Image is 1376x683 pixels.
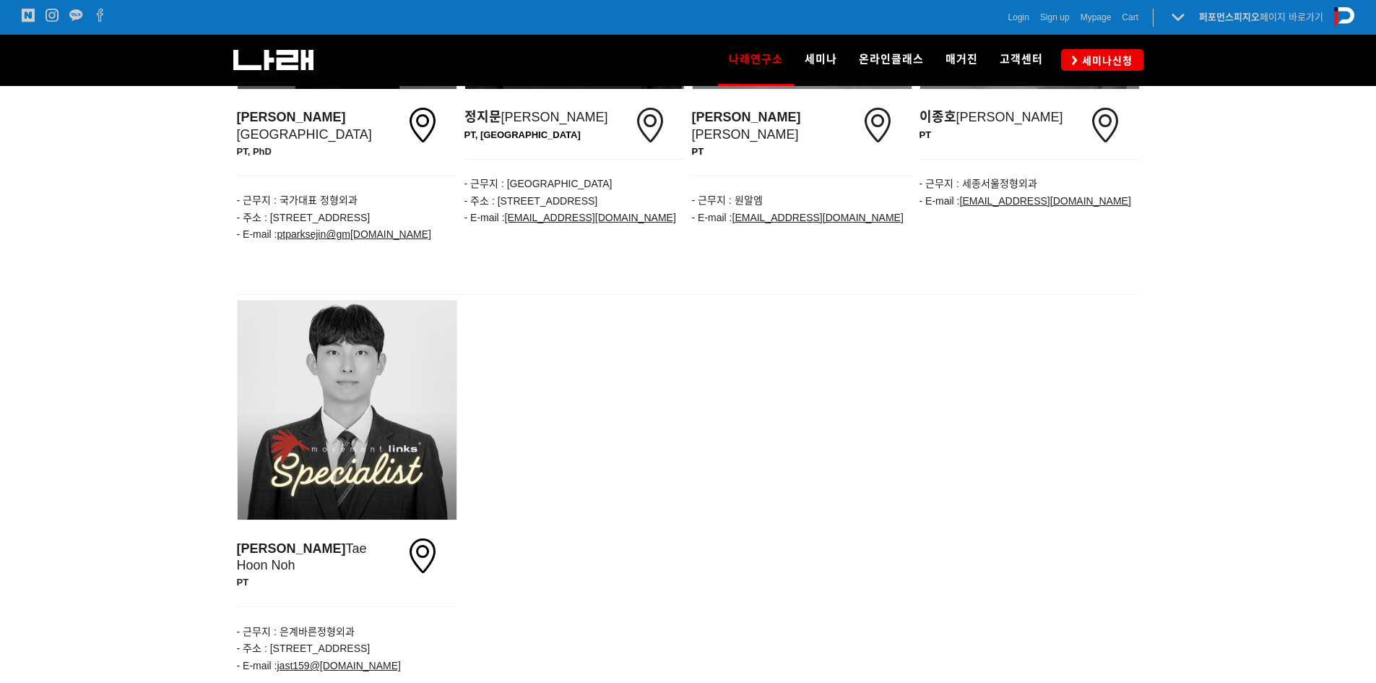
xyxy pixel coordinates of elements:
[1081,10,1112,25] a: Mypage
[692,212,732,223] span: - E-mail :
[1000,53,1043,66] span: 고객센터
[946,53,978,66] span: 매거진
[464,212,505,223] span: - E-mail :
[237,643,371,654] span: - 주소 : [STREET_ADDRESS]
[935,35,989,85] a: 매거진
[464,129,581,140] span: PT, [GEOGRAPHIC_DATA]
[692,194,763,206] span: - 근무지 : 원알엠
[1008,10,1029,25] a: Login
[960,196,1131,207] a: [EMAIL_ADDRESS][DOMAIN_NAME]
[920,129,932,140] span: PT
[464,195,598,207] span: - 주소 : [STREET_ADDRESS]
[692,110,801,124] strong: [PERSON_NAME]
[237,228,277,240] span: - E-mail :
[277,660,401,671] u: jast15 9@[DOMAIN_NAME]
[920,195,960,207] span: - E-mail :
[848,35,935,85] a: 온라인클래스
[805,53,837,66] span: 세미나
[237,194,358,206] span: - 근무지 : 국가대표 정형외과
[920,110,1063,124] span: [PERSON_NAME]
[237,110,346,124] strong: [PERSON_NAME]
[237,660,277,671] span: - E-mail :
[960,195,1131,207] u: [EMAIL_ADDRESS][DOMAIN_NAME]
[1199,12,1260,22] strong: 퍼포먼스피지오
[505,212,676,223] a: [EMAIL_ADDRESS][DOMAIN_NAME]
[859,53,924,66] span: 온라인클래스
[277,228,431,240] u: ptparksejin@gm [DOMAIN_NAME]
[237,541,346,556] strong: [PERSON_NAME]
[729,48,783,71] span: 나래연구소
[237,541,367,572] span: Tae Hoon Noh
[1199,12,1323,22] a: 퍼포먼스피지오페이지 바로가기
[1040,10,1070,25] a: Sign up
[718,35,794,85] a: 나래연구소
[277,229,431,240] a: ptparksejin@gm[DOMAIN_NAME]
[1061,49,1143,70] a: 세미나신청
[237,146,272,157] strong: PT, PhD
[1122,10,1138,25] a: Cart
[237,212,371,223] span: - 주소 : [STREET_ADDRESS]
[692,146,704,157] span: PT
[464,178,613,189] span: - 근무지 : [GEOGRAPHIC_DATA]
[237,577,249,588] strong: PT
[237,626,355,637] span: - 근무지 : 은계바른정형외과
[794,35,848,85] a: 세미나
[464,110,501,124] strong: 정지문
[277,661,401,671] a: jast159@[DOMAIN_NAME]
[920,178,1037,189] span: - 근무지 : 세종서울정형외과
[1078,53,1133,68] span: 세미나신청
[989,35,1054,85] a: 고객센터
[692,110,801,141] span: [PERSON_NAME]
[237,110,372,141] span: [GEOGRAPHIC_DATA]
[920,110,956,124] strong: 이종호
[464,110,608,124] span: [PERSON_NAME]
[732,212,904,223] a: [EMAIL_ADDRESS][DOMAIN_NAME]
